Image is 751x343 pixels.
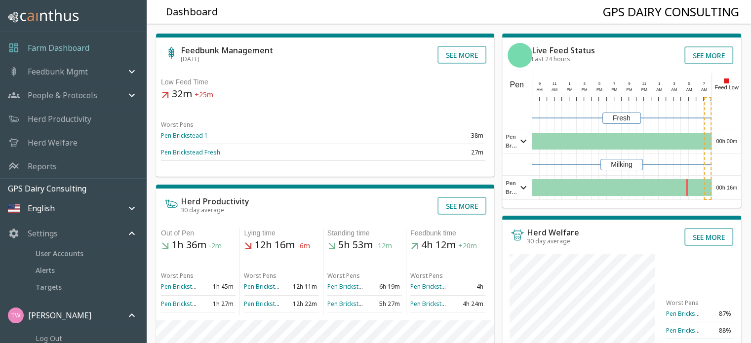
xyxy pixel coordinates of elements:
a: Pen Brickstead Fresh [161,300,220,308]
a: Pen Brickstead 1 [244,300,291,308]
a: Pen Brickstead Fresh [410,282,470,291]
div: 00h 00m [712,129,741,153]
span: -12m [375,241,392,251]
span: PM [611,87,617,92]
td: 5h 27m [364,295,402,312]
span: AM [686,87,692,92]
p: People & Protocols [28,89,97,101]
img: 2b66b469ad4c2bf3cdc7486bfafac473 [8,307,24,323]
a: Reports [28,160,57,172]
div: 9 [626,81,633,87]
span: AM [552,87,557,92]
td: 87% [700,305,733,322]
div: Feedbunk time [410,228,485,238]
span: Targets [36,282,138,293]
div: Pen [502,73,532,97]
td: 4h [448,278,485,295]
span: PM [641,87,647,92]
span: [DATE] [181,55,199,63]
div: 5 [595,81,603,87]
span: -6m [297,241,310,251]
span: AM [671,87,677,92]
a: Pen Brickstead Fresh [161,148,220,156]
a: Pen Brickstead Fresh [327,282,387,291]
span: PM [566,87,572,92]
div: Milking [600,159,643,170]
h5: 32m [161,87,485,101]
span: User Accounts [36,248,138,259]
span: PM [626,87,632,92]
td: 38m [323,127,485,144]
a: Farm Dashboard [28,42,89,54]
div: 7 [700,81,708,87]
span: 30 day average [181,206,224,214]
button: See more [437,197,486,215]
td: 1h 45m [198,278,236,295]
div: 11 [551,81,558,87]
span: Worst Pens [161,271,194,280]
a: Pen Brickstead 1 [666,309,713,318]
td: 1h 27m [198,295,236,312]
a: Pen Brickstead 1 [161,131,208,140]
span: AM [537,87,543,92]
a: Pen Brickstead 1 [161,282,208,291]
td: 12h 22m [281,295,319,312]
div: 7 [611,81,618,87]
span: Worst Pens [666,299,699,307]
p: Feedbunk Mgmt [28,66,88,77]
span: -2m [209,241,222,251]
div: Fresh [602,113,641,124]
h5: Dashboard [166,5,218,19]
h5: 5h 53m [327,238,402,252]
div: Standing time [327,228,402,238]
div: 9 [536,81,543,87]
td: 27m [323,144,485,161]
h6: Herd Productivity [181,197,249,205]
div: 5 [685,81,693,87]
div: 1 [566,81,573,87]
p: Settings [28,228,58,239]
div: 3 [581,81,588,87]
span: Worst Pens [410,271,443,280]
h5: 4h 12m [410,238,485,252]
div: 1 [655,81,663,87]
td: 88% [700,322,733,339]
span: PM [582,87,588,92]
h4: GPS Dairy Consulting [603,4,739,19]
span: +20m [458,241,477,251]
span: Pen Brickstead Fresh [505,132,517,150]
button: See more [684,228,733,246]
span: PM [596,87,602,92]
span: AM [656,87,662,92]
span: Alerts [36,265,138,276]
div: Out of Pen [161,228,236,238]
div: 00h 16m [712,176,741,199]
a: Pen Brickstead 1 [327,300,374,308]
h6: Feedbunk Management [181,46,273,54]
td: 4h 24m [448,295,485,312]
a: Pen Brickstead 1 [410,300,457,308]
h6: Herd Welfare [527,229,579,236]
p: GPS Dairy Consulting [8,183,146,194]
a: Herd Welfare [28,137,78,149]
span: Worst Pens [244,271,277,280]
span: Pen Brickstead 1 [505,179,517,196]
a: Herd Productivity [28,113,91,125]
h5: 12h 16m [244,238,318,252]
button: See more [684,46,733,64]
td: 12h 11m [281,278,319,295]
a: Pen Brickstead Fresh [244,282,303,291]
a: Pen Brickstead Fresh [666,326,725,335]
button: See more [437,46,486,64]
span: Worst Pens [161,120,194,129]
div: 3 [671,81,678,87]
td: 6h 19m [364,278,402,295]
span: 30 day average [527,237,570,245]
div: Lying time [244,228,318,238]
span: +25m [195,90,213,100]
div: 11 [640,81,648,87]
span: Worst Pens [327,271,360,280]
